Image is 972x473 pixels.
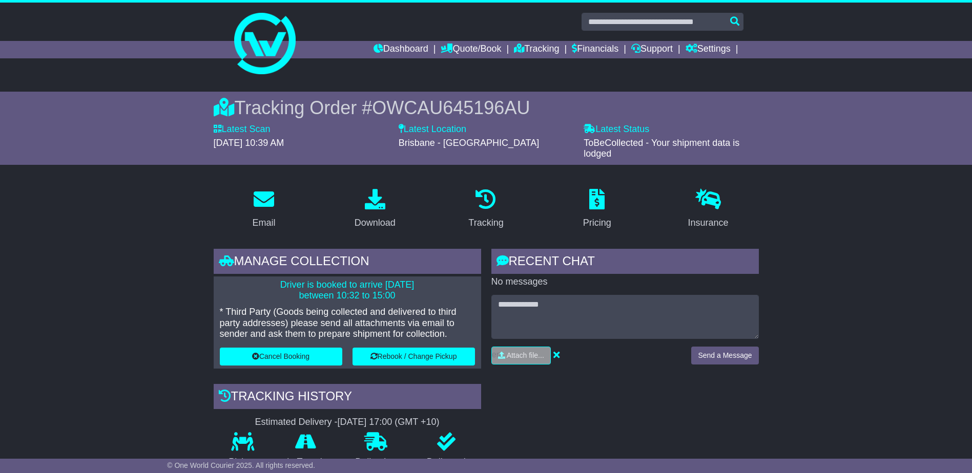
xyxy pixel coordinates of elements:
[220,348,342,365] button: Cancel Booking
[272,457,340,468] p: In Transit
[681,185,735,233] a: Insurance
[220,307,475,340] p: * Third Party (Goods being collected and delivered to third party addresses) please send all atta...
[338,417,440,428] div: [DATE] 17:00 (GMT +10)
[491,276,759,288] p: No messages
[583,216,611,230] div: Pricing
[468,216,503,230] div: Tracking
[691,347,758,364] button: Send a Message
[220,279,475,302] p: Driver is booked to arrive [DATE] between 10:32 to 15:00
[245,185,282,233] a: Email
[584,124,649,135] label: Latest Status
[340,457,412,468] p: Delivering
[214,384,481,412] div: Tracking history
[631,41,673,58] a: Support
[399,124,466,135] label: Latest Location
[411,457,481,468] p: Delivered
[372,97,530,118] span: OWCAU645196AU
[441,41,501,58] a: Quote/Book
[355,216,396,230] div: Download
[348,185,402,233] a: Download
[353,348,475,365] button: Rebook / Change Pickup
[214,249,481,276] div: Manage collection
[686,41,731,58] a: Settings
[252,216,275,230] div: Email
[584,138,739,159] span: ToBeCollected - Your shipment data is lodged
[214,97,759,119] div: Tracking Order #
[572,41,618,58] a: Financials
[399,138,539,148] span: Brisbane - [GEOGRAPHIC_DATA]
[462,185,510,233] a: Tracking
[214,138,284,148] span: [DATE] 10:39 AM
[214,124,271,135] label: Latest Scan
[491,249,759,276] div: RECENT CHAT
[214,457,272,468] p: Pickup
[514,41,559,58] a: Tracking
[688,216,729,230] div: Insurance
[374,41,428,58] a: Dashboard
[214,417,481,428] div: Estimated Delivery -
[576,185,618,233] a: Pricing
[167,461,315,469] span: © One World Courier 2025. All rights reserved.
